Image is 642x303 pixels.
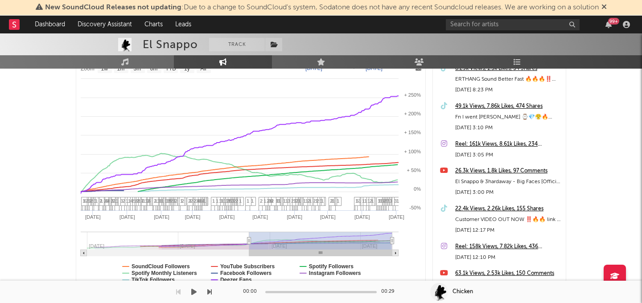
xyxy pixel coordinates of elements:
span: 1 [226,198,228,204]
text: [DATE] [354,214,370,220]
text: [DATE] [154,214,169,220]
span: 1 [285,198,288,204]
span: 2 [188,198,191,204]
text: [DATE] [219,214,235,220]
text: Deezer Fans [220,277,252,283]
span: 1 [216,198,218,204]
span: 2 [330,198,333,204]
span: 2 [123,198,125,204]
text: + 250% [404,92,421,98]
a: Reel: 158k Views, 7.82k Likes, 436 Comments [455,242,561,252]
span: New SoundCloud Releases not updating [45,4,181,11]
span: 1 [305,198,308,204]
span: 2 [291,198,294,204]
text: [DATE] [287,214,302,220]
span: 1 [247,198,249,204]
text: [DATE] [185,214,201,220]
span: 1 [364,198,367,204]
span: 1 [157,198,160,204]
div: [DATE] 12:17 PM [455,225,561,236]
span: 1 [180,198,183,204]
div: Chicken [453,288,473,296]
text: + 150% [404,130,421,135]
span: 1 [283,198,286,204]
span: 9 [136,198,139,204]
a: Leads [169,16,198,33]
span: 1 [82,198,85,204]
span: 1 [263,198,266,204]
span: 3 [390,198,392,204]
text: SoundCloud Followers [132,263,190,270]
span: 1 [94,198,96,204]
a: Charts [138,16,169,33]
span: 2 [104,198,107,204]
span: 2 [154,198,156,204]
span: 1 [315,198,318,204]
span: 1 [134,198,136,204]
div: [DATE] 12:10 PM [455,252,561,263]
span: 4 [130,198,133,204]
div: [DATE] 3:10 PM [455,123,561,133]
div: 00:00 [243,287,261,297]
span: 2 [308,198,310,204]
a: 22.4k Views, 2.26k Likes, 155 Shares [455,204,561,214]
span: 2 [86,198,89,204]
text: + 100% [404,149,421,154]
div: El Snappo [143,38,198,51]
span: 3 [196,198,198,204]
span: 1 [276,198,278,204]
div: 00:29 [381,287,399,297]
a: 49.1k Views, 7.86k Likes, 474 Shares [455,101,561,112]
div: El Snappo & 3hardaway - Big Faces [Official Video] [455,176,561,187]
span: 1 [251,198,254,204]
text: Instagram Followers [309,270,361,276]
span: 1 [116,198,119,204]
text: [DATE] [85,214,101,220]
text: + 200% [404,111,421,116]
span: 1 [212,198,215,204]
span: 2 [313,198,316,204]
span: 1 [362,198,365,204]
span: 1 [165,198,167,204]
span: 1 [293,198,296,204]
a: Reel: 161k Views, 8.61k Likes, 234 Comments [455,139,561,150]
div: Customer VIDEO OUT NOW ‼️🔥🔥 link in bio #fyp #viral #usethissound #blowthisup #elsnappo [455,214,561,225]
span: 1 [378,198,380,204]
span: 1 [145,198,148,204]
text: TikTok Followers [132,277,175,283]
div: 8.29k Views, 1.5k Likes, 54 Shares [455,63,561,74]
div: ERTHANG Sound Better Fast 🔥🔥🔥‼️ link in bio #elsnappo #fyp #blowthisup #usethissound #usethissound [455,74,561,85]
span: 2 [111,198,113,204]
span: Dismiss [601,4,607,11]
a: 26.3k Views, 1.8k Likes, 97 Comments [455,166,561,176]
text: Facebook Followers [220,270,272,276]
text: [DATE] [119,214,135,220]
span: 1 [355,198,358,204]
button: 99+ [605,21,612,28]
span: 1 [173,198,175,204]
span: 2 [99,198,102,204]
div: [DATE] 3:05 PM [455,150,561,160]
div: [DATE] 3:00 PM [455,187,561,198]
text: Spotify Monthly Listeners [132,270,197,276]
span: 2 [267,198,269,204]
div: El Snappo - Customer [Official Video] [455,279,561,290]
text: 0% [414,186,421,192]
span: 1 [358,198,361,204]
a: Discovery Assistant [71,16,138,33]
span: 2 [193,198,196,204]
span: 3 [288,198,290,204]
a: 63.1k Views, 2.53k Likes, 150 Comments [455,268,561,279]
text: YouTube Subscribers [220,263,275,270]
div: Fn I went [PERSON_NAME] ⌚️💎😤🔥 video out link in bio #elsnappo #fyp #blowthisup #usethissound #viral [455,112,561,123]
a: Dashboard [29,16,71,33]
span: 1 [128,198,131,204]
button: Track [209,38,265,51]
span: 2 [235,198,238,204]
